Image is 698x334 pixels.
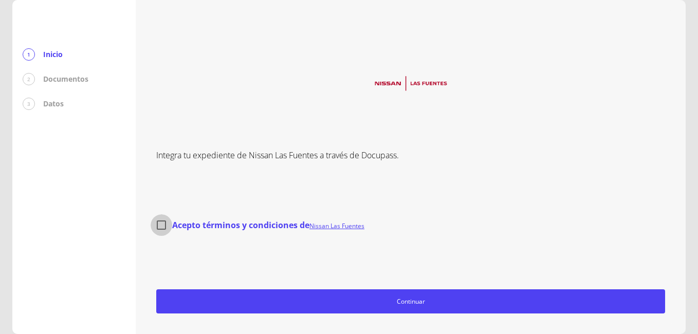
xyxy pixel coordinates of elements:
button: Continuar [156,289,665,313]
p: Inicio [43,49,63,60]
div: 2 [23,73,35,85]
a: Nissan Las Fuentes [309,221,364,230]
img: logo [369,71,453,96]
p: Documentos [43,74,88,84]
p: Integra tu expediente de Nissan Las Fuentes a través de Docupass. [156,149,665,161]
span: Acepto términos y condiciones de [172,219,364,231]
div: 1 [23,48,35,61]
p: Datos [43,99,64,109]
div: 3 [23,98,35,110]
span: Continuar [161,296,660,307]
